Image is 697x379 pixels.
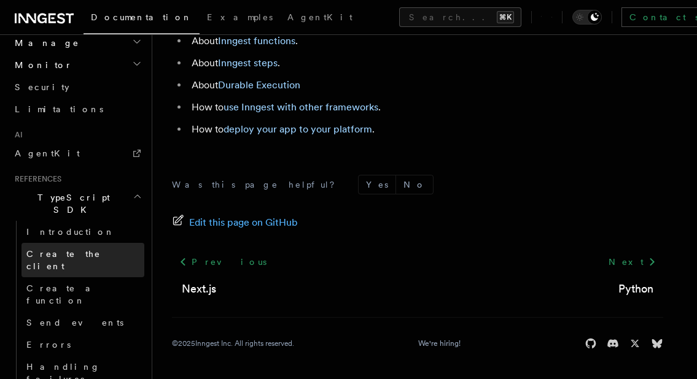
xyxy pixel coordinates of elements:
a: AgentKit [10,142,144,164]
a: use Inngest with other frameworks [224,101,378,113]
kbd: ⌘K [497,11,514,23]
a: Examples [200,4,280,33]
li: How to . [188,121,663,138]
li: How to . [188,99,663,116]
span: Examples [207,12,273,22]
a: Inngest steps [218,57,278,69]
button: Yes [359,175,395,194]
span: TypeScript SDK [10,191,133,216]
a: AgentKit [280,4,360,33]
a: deploy your app to your platform [224,123,372,135]
a: Security [10,76,144,98]
a: Next [601,251,663,273]
button: No [396,175,433,194]
li: About [188,77,663,94]
a: Durable Execution [218,79,300,91]
span: Monitor [10,59,72,71]
button: Manage [10,32,144,54]
span: Create a function [26,283,99,305]
a: Create a function [21,277,144,312]
a: We're hiring! [418,339,461,348]
a: Create the client [21,243,144,277]
p: Was this page helpful? [172,178,343,191]
button: Toggle dark mode [572,10,602,25]
a: Inngest functions [218,35,295,47]
div: © 2025 Inngest Inc. All rights reserved. [172,339,294,348]
span: Create the client [26,249,101,271]
span: Edit this page on GitHub [189,214,298,231]
a: Send events [21,312,144,334]
span: Introduction [26,227,115,237]
span: AI [10,130,23,140]
span: Send events [26,318,123,327]
span: AgentKit [15,148,80,158]
a: Documentation [84,4,200,34]
span: Security [15,82,69,92]
button: Search...⌘K [399,7,521,27]
a: Previous [172,251,273,273]
a: Edit this page on GitHub [172,214,298,231]
a: Limitations [10,98,144,120]
li: About . [188,33,663,50]
button: Monitor [10,54,144,76]
a: Python [618,280,653,297]
button: TypeScript SDK [10,186,144,221]
a: Introduction [21,221,144,243]
span: Errors [26,340,71,350]
span: AgentKit [287,12,352,22]
span: Manage [10,37,79,49]
a: Errors [21,334,144,356]
span: References [10,174,61,184]
a: Next.js [182,280,216,297]
span: Documentation [91,12,192,22]
span: Limitations [15,104,103,114]
li: About . [188,55,663,72]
